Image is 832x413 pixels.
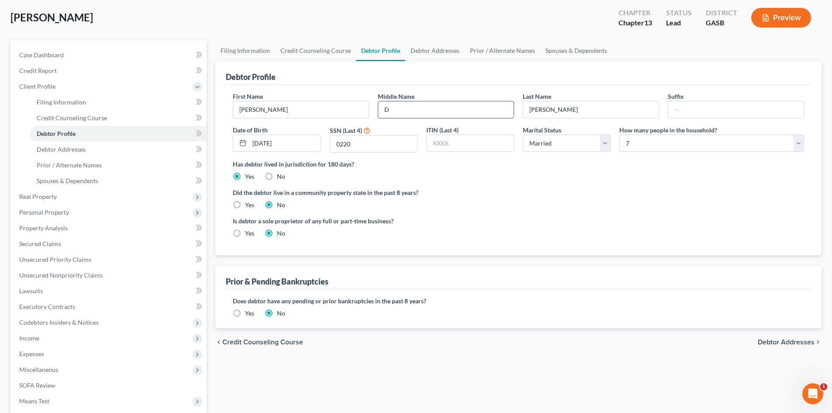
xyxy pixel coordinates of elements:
[37,98,86,106] span: Filing Information
[426,125,459,135] label: ITIN (Last 4)
[245,201,254,209] label: Yes
[233,101,369,118] input: --
[245,309,254,318] label: Yes
[820,383,827,390] span: 1
[330,135,417,152] input: XXXX
[233,216,514,226] label: Is debtor a sole proprietor of any full or part-time business?
[668,92,684,101] label: Suffix
[12,47,207,63] a: Case Dashboard
[19,271,103,279] span: Unsecured Nonpriority Claims
[19,397,49,405] span: Means Test
[666,18,692,28] div: Lead
[815,339,822,346] i: chevron_right
[37,130,76,137] span: Debtor Profile
[233,160,804,169] label: Has debtor lived in jurisdiction for 180 days?
[19,224,68,232] span: Property Analysis
[758,339,822,346] button: Debtor Addresses chevron_right
[277,201,285,209] label: No
[666,8,692,18] div: Status
[215,40,275,61] a: Filing Information
[19,208,69,216] span: Personal Property
[540,40,612,61] a: Spouses & Dependents
[19,350,44,357] span: Expenses
[275,40,356,61] a: Credit Counseling Course
[19,51,64,59] span: Case Dashboard
[37,114,107,121] span: Credit Counseling Course
[751,8,811,28] button: Preview
[233,92,263,101] label: First Name
[30,110,207,126] a: Credit Counseling Course
[37,177,98,184] span: Spouses & Dependents
[19,193,57,200] span: Real Property
[19,256,91,263] span: Unsecured Priority Claims
[330,126,362,135] label: SSN (Last 4)
[277,172,285,181] label: No
[277,229,285,238] label: No
[277,309,285,318] label: No
[12,252,207,267] a: Unsecured Priority Claims
[37,161,102,169] span: Prior / Alternate Names
[30,173,207,189] a: Spouses & Dependents
[706,8,737,18] div: District
[523,101,659,118] input: --
[30,157,207,173] a: Prior / Alternate Names
[465,40,540,61] a: Prior / Alternate Names
[215,339,303,346] button: chevron_left Credit Counseling Course
[523,92,551,101] label: Last Name
[12,63,207,79] a: Credit Report
[523,125,561,135] label: Marital Status
[378,92,414,101] label: Middle Name
[249,135,320,152] input: MM/DD/YYYY
[10,11,93,24] span: [PERSON_NAME]
[619,125,717,135] label: How many people in the household?
[668,101,804,118] input: --
[427,135,514,152] input: XXXX
[19,334,39,342] span: Income
[12,299,207,315] a: Executory Contracts
[245,172,254,181] label: Yes
[19,67,57,74] span: Credit Report
[12,378,207,393] a: SOFA Review
[405,40,465,61] a: Debtor Addresses
[356,40,405,61] a: Debtor Profile
[245,229,254,238] label: Yes
[19,240,61,247] span: Secured Claims
[758,339,815,346] span: Debtor Addresses
[378,101,514,118] input: M.I
[30,142,207,157] a: Debtor Addresses
[618,8,652,18] div: Chapter
[19,303,75,310] span: Executory Contracts
[618,18,652,28] div: Chapter
[19,287,43,295] span: Lawsuits
[30,126,207,142] a: Debtor Profile
[706,18,737,28] div: GASB
[226,72,276,82] div: Debtor Profile
[12,283,207,299] a: Lawsuits
[233,188,804,197] label: Did the debtor live in a community property state in the past 8 years?
[30,94,207,110] a: Filing Information
[226,276,328,287] div: Prior & Pending Bankruptcies
[12,267,207,283] a: Unsecured Nonpriority Claims
[233,296,804,305] label: Does debtor have any pending or prior bankruptcies in the past 8 years?
[37,146,86,153] span: Debtor Addresses
[12,220,207,236] a: Property Analysis
[222,339,303,346] span: Credit Counseling Course
[19,366,58,373] span: Miscellaneous
[215,339,222,346] i: chevron_left
[19,319,99,326] span: Codebtors Insiders & Notices
[19,382,55,389] span: SOFA Review
[19,83,55,90] span: Client Profile
[644,18,652,27] span: 13
[12,236,207,252] a: Secured Claims
[233,125,268,135] label: Date of Birth
[802,383,823,404] iframe: Intercom live chat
